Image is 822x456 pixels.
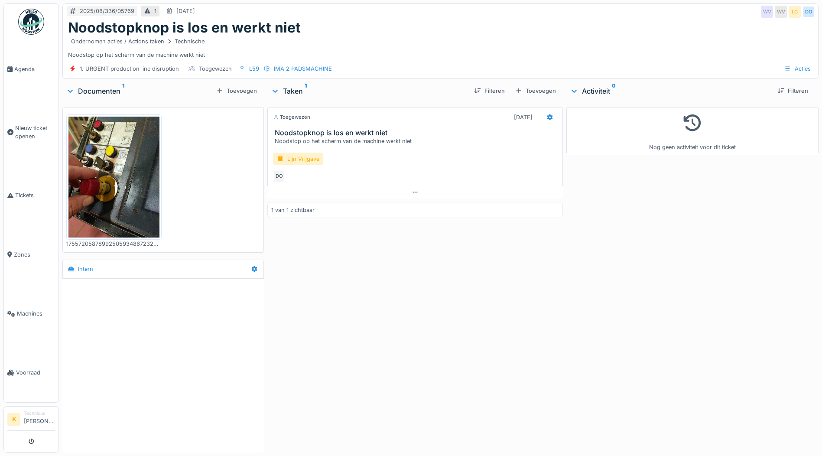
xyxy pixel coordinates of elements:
[4,225,58,284] a: Zones
[17,309,55,318] span: Machines
[275,129,559,137] h3: Noodstopknop is los en werkt niet
[176,7,195,15] div: [DATE]
[4,343,58,402] a: Voorraad
[774,85,812,97] div: Filteren
[66,240,162,248] div: 17557205878992505934867232360256.jpg
[803,6,815,18] div: DO
[80,7,134,15] div: 2025/08/336/05769
[68,36,813,59] div: Noodstop op het scherm van de machine werkt niet
[274,65,332,73] div: IMA 2 PADSMACHINE
[780,62,815,75] div: Acties
[275,137,559,145] div: Noodstop op het scherm van de machine werkt niet
[471,85,508,97] div: Filteren
[775,6,787,18] div: WV
[213,85,260,97] div: Toevoegen
[71,37,205,46] div: Ondernomen acties / Actions taken Technische
[24,410,55,417] div: Technicus
[122,86,124,96] sup: 1
[4,284,58,343] a: Machines
[80,65,179,73] div: 1. URGENT production line disruption
[15,124,55,140] span: Nieuw ticket openen
[305,86,307,96] sup: 1
[4,39,58,98] a: Agenda
[271,206,315,214] div: 1 van 1 zichtbaar
[761,6,773,18] div: WV
[4,98,58,166] a: Nieuw ticket openen
[7,413,20,426] li: IK
[249,65,259,73] div: L59
[66,86,213,96] div: Documenten
[78,265,93,273] div: Intern
[570,86,770,96] div: Activiteit
[612,86,616,96] sup: 0
[273,153,323,165] div: Lijn Vrijgave
[4,166,58,225] a: Tickets
[7,410,55,431] a: IK Technicus[PERSON_NAME]
[273,114,310,121] div: Toegewezen
[154,7,156,15] div: 1
[273,170,285,182] div: DO
[789,6,801,18] div: LC
[24,410,55,429] li: [PERSON_NAME]
[16,368,55,377] span: Voorraad
[14,65,55,73] span: Agenda
[15,191,55,199] span: Tickets
[572,111,813,151] div: Nog geen activiteit voor dit ticket
[68,20,301,36] h1: Noodstopknop is los en werkt niet
[512,85,559,97] div: Toevoegen
[271,86,467,96] div: Taken
[199,65,232,73] div: Toegewezen
[68,117,159,238] img: 1lx7d48cvt6jlqycdljh86828295
[514,113,533,121] div: [DATE]
[14,251,55,259] span: Zones
[18,9,44,35] img: Badge_color-CXgf-gQk.svg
